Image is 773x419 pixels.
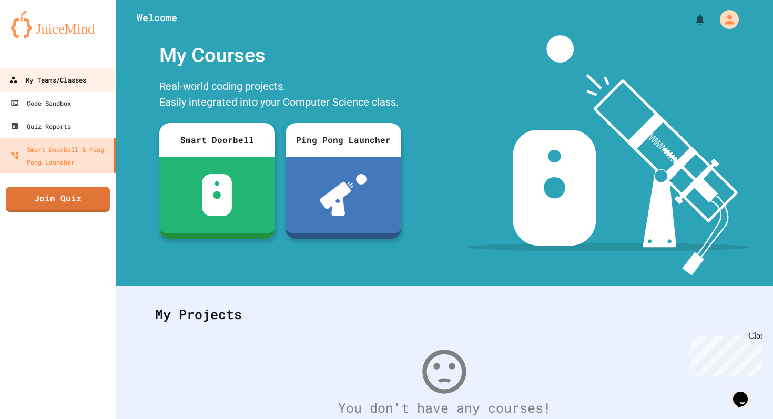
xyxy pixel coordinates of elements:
[159,123,275,157] div: Smart Doorbell
[145,294,744,335] div: My Projects
[11,120,71,132] div: Quiz Reports
[320,174,367,216] img: ppl-with-ball.png
[686,331,762,376] iframe: chat widget
[154,76,406,115] div: Real-world coding projects. Easily integrated into your Computer Science class.
[9,74,86,87] div: My Teams/Classes
[286,123,401,157] div: Ping Pong Launcher
[709,7,741,32] div: My Account
[145,398,744,418] div: You don't have any courses!
[4,4,73,67] div: Chat with us now!Close
[729,377,762,408] iframe: chat widget
[11,97,71,109] div: Code Sandbox
[154,35,406,76] div: My Courses
[11,11,105,38] img: logo-orange.svg
[674,11,709,28] div: My Notifications
[11,143,109,168] div: Smart Doorbell & Ping Pong Launcher
[467,35,749,275] img: banner-image-my-projects.png
[202,174,232,216] img: sdb-white.svg
[6,187,110,212] a: Join Quiz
